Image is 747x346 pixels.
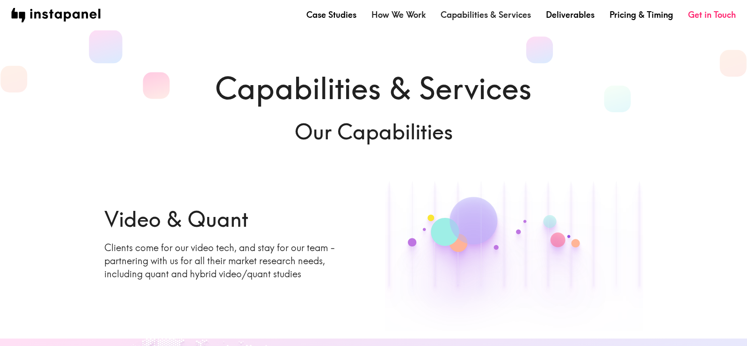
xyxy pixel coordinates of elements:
a: Deliverables [546,9,595,21]
h6: Our Capabilities [104,117,643,146]
img: Quant chart [385,154,643,332]
a: Pricing & Timing [609,9,673,21]
a: Capabilities & Services [441,9,531,21]
a: Case Studies [306,9,356,21]
a: How We Work [371,9,426,21]
h6: Video & Quant [104,204,363,234]
img: instapanel [11,8,101,22]
a: Get in Touch [688,9,736,21]
h1: Capabilities & Services [104,67,643,109]
p: Clients come for our video tech, and stay for our team - partnering with us for all their market ... [104,241,363,281]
